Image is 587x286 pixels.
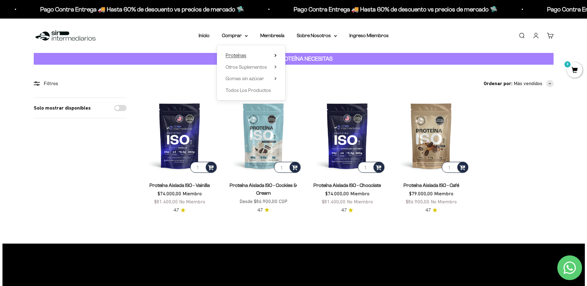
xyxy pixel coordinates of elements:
p: Pago Contra Entrega 🚚 Hasta 60% de descuento vs precios de mercado 🛸 [37,4,241,14]
summary: Proteínas [226,51,277,59]
a: Ingreso Miembros [349,33,389,38]
a: 4.74.7 de 5.0 estrellas [257,207,269,214]
span: 4.7 [341,207,347,214]
span: No Miembro [179,199,205,204]
mark: 0 [564,61,571,68]
a: Inicio [199,33,209,38]
summary: Otros Suplementos [226,63,277,71]
span: $74.000,00 [158,191,181,196]
span: $81.400,00 [154,199,178,204]
a: 4.74.7 de 5.0 estrellas [425,207,437,214]
span: $74.000,00 [325,191,349,196]
span: 4.7 [174,207,179,214]
summary: Comprar [222,32,248,40]
span: No Miembro [431,199,457,204]
a: 0 [567,67,582,74]
a: 4.74.7 de 5.0 estrellas [341,207,353,214]
label: Solo mostrar disponibles [34,104,91,112]
span: Gomas sin azúcar [226,76,264,81]
summary: Gomas sin azúcar [226,75,277,83]
button: Más vendidos [514,80,554,88]
span: Todos Los Productos [226,88,271,93]
summary: Sobre Nosotros [297,32,337,40]
span: Miembro [434,191,453,196]
a: Todos Los Productos [226,86,277,94]
sale-price: Desde $86.900,00 COP [240,197,287,206]
span: Miembro [183,191,202,196]
span: $86.900,00 [406,199,429,204]
strong: CUANTA PROTEÍNA NECESITAS [254,55,333,62]
span: Miembro [350,191,369,196]
a: 4.74.7 de 5.0 estrellas [174,207,185,214]
a: Membresía [260,33,284,38]
span: 4.7 [425,207,431,214]
a: Proteína Aislada ISO - Chocolate [313,183,381,188]
span: No Miembro [347,199,373,204]
span: $81.400,00 [322,199,346,204]
span: $79.000,00 [409,191,433,196]
span: Ordenar por: [484,80,512,88]
span: Otros Suplementos [226,64,267,70]
p: Pago Contra Entrega 🚚 Hasta 60% de descuento vs precios de mercado 🛸 [291,4,494,14]
span: 4.7 [257,207,263,214]
a: Proteína Aislada ISO - Café [404,183,459,188]
span: Proteínas [226,53,246,58]
div: Filtros [34,80,127,88]
a: Proteína Aislada ISO - Cookies & Cream [230,183,297,196]
span: Más vendidos [514,80,542,88]
a: Proteína Aislada ISO - Vainilla [149,183,210,188]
